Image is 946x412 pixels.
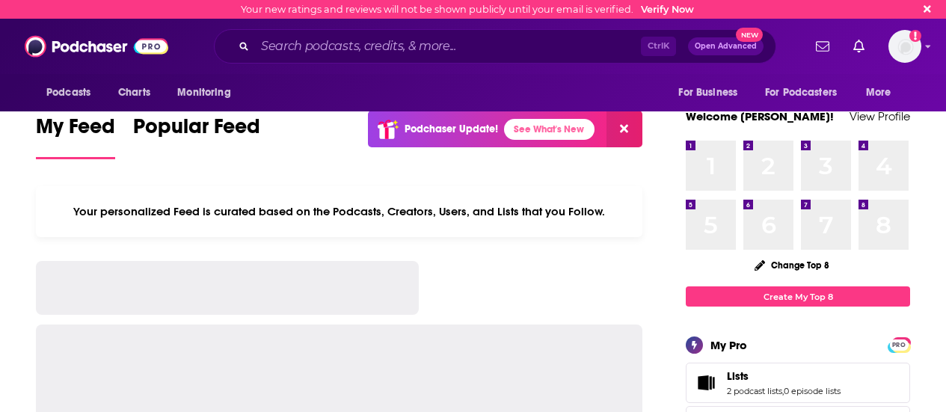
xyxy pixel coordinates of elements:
[691,372,721,393] a: Lists
[847,34,870,59] a: Show notifications dropdown
[888,30,921,63] button: Show profile menu
[909,30,921,42] svg: Email not verified
[782,386,784,396] span: ,
[765,82,837,103] span: For Podcasters
[755,79,859,107] button: open menu
[888,30,921,63] img: User Profile
[686,109,834,123] a: Welcome [PERSON_NAME]!
[46,82,90,103] span: Podcasts
[810,34,835,59] a: Show notifications dropdown
[736,28,763,42] span: New
[678,82,737,103] span: For Business
[727,386,782,396] a: 2 podcast lists
[850,109,910,123] a: View Profile
[504,119,595,140] a: See What's New
[710,338,747,352] div: My Pro
[746,256,838,274] button: Change Top 8
[214,29,776,64] div: Search podcasts, credits, & more...
[686,286,910,307] a: Create My Top 8
[36,79,110,107] button: open menu
[641,37,676,56] span: Ctrl K
[108,79,159,107] a: Charts
[167,79,250,107] button: open menu
[405,123,498,135] p: Podchaser Update!
[866,82,891,103] span: More
[688,37,764,55] button: Open AdvancedNew
[695,43,757,50] span: Open Advanced
[36,114,115,148] span: My Feed
[727,369,749,383] span: Lists
[888,30,921,63] span: Logged in as celadonmarketing
[118,82,150,103] span: Charts
[36,186,642,237] div: Your personalized Feed is curated based on the Podcasts, Creators, Users, and Lists that you Follow.
[686,363,910,403] span: Lists
[25,32,168,61] img: Podchaser - Follow, Share and Rate Podcasts
[641,4,694,15] a: Verify Now
[36,114,115,159] a: My Feed
[668,79,756,107] button: open menu
[133,114,260,148] span: Popular Feed
[241,4,694,15] div: Your new ratings and reviews will not be shown publicly until your email is verified.
[856,79,910,107] button: open menu
[890,339,908,351] span: PRO
[177,82,230,103] span: Monitoring
[133,114,260,159] a: Popular Feed
[727,369,841,383] a: Lists
[890,339,908,350] a: PRO
[784,386,841,396] a: 0 episode lists
[255,34,641,58] input: Search podcasts, credits, & more...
